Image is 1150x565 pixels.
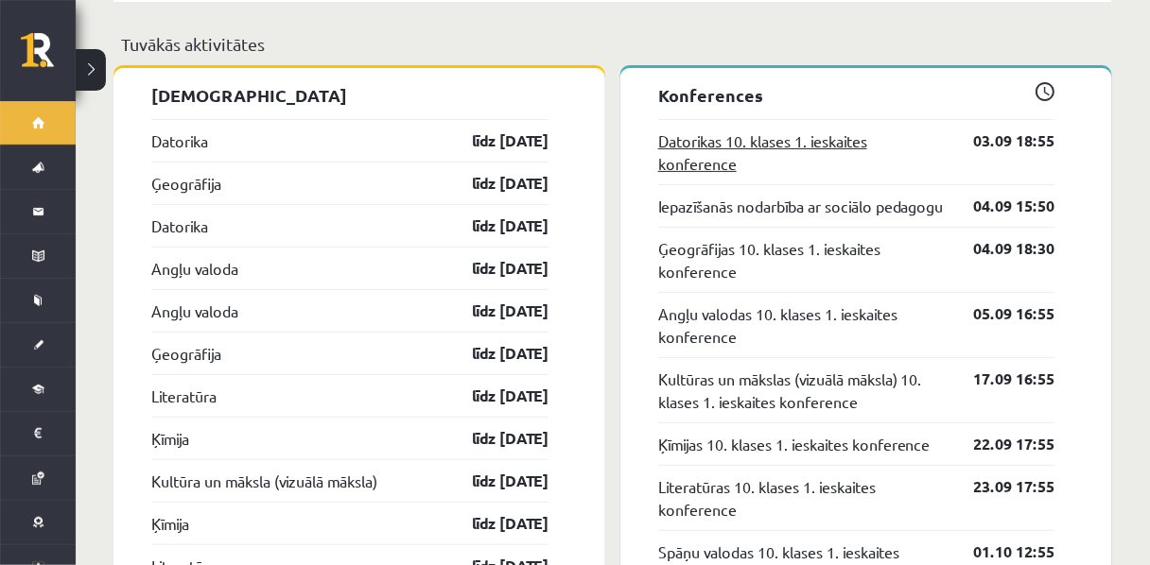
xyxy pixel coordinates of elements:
a: līdz [DATE] [439,512,549,535]
a: līdz [DATE] [439,385,549,407]
a: līdz [DATE] [439,427,549,450]
a: Kultūra un māksla (vizuālā māksla) [151,470,377,492]
a: Rīgas 1. Tālmācības vidusskola [21,33,76,80]
a: 17.09 16:55 [946,368,1055,390]
a: Datorika [151,129,208,152]
a: līdz [DATE] [439,214,549,237]
a: 01.10 12:55 [946,540,1055,563]
a: Datorika [151,214,208,237]
a: Ģeogrāfija [151,172,221,195]
p: Tuvākās aktivitātes [121,31,1105,57]
a: Ķīmijas 10. klases 1. ieskaites konference [658,433,931,455]
a: līdz [DATE] [439,300,549,322]
a: 04.09 18:30 [946,237,1055,260]
a: Datorikas 10. klases 1. ieskaites konference [658,129,946,175]
a: Ķīmija [151,427,189,450]
a: 03.09 18:55 [946,129,1055,152]
a: Ģeogrāfijas 10. klases 1. ieskaites konference [658,237,946,282]
a: Ģeogrāfija [151,342,221,365]
a: 22.09 17:55 [946,433,1055,455]
a: 05.09 16:55 [946,302,1055,325]
p: Konferences [658,82,1055,108]
a: 23.09 17:55 [946,475,1055,498]
a: Angļu valoda [151,300,238,322]
a: līdz [DATE] [439,129,549,152]
a: līdz [DATE] [439,342,549,365]
a: līdz [DATE] [439,470,549,492]
a: Angļu valoda [151,257,238,280]
a: Literatūras 10. klases 1. ieskaites konference [658,475,946,521]
a: Ķīmija [151,512,189,535]
a: 04.09 15:50 [946,195,1055,217]
a: līdz [DATE] [439,257,549,280]
a: Angļu valodas 10. klases 1. ieskaites konference [658,302,946,348]
a: līdz [DATE] [439,172,549,195]
a: Iepazīšanās nodarbība ar sociālo pedagogu [658,195,944,217]
a: Literatūra [151,385,217,407]
p: [DEMOGRAPHIC_DATA] [151,82,549,108]
a: Kultūras un mākslas (vizuālā māksla) 10. klases 1. ieskaites konference [658,368,946,413]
